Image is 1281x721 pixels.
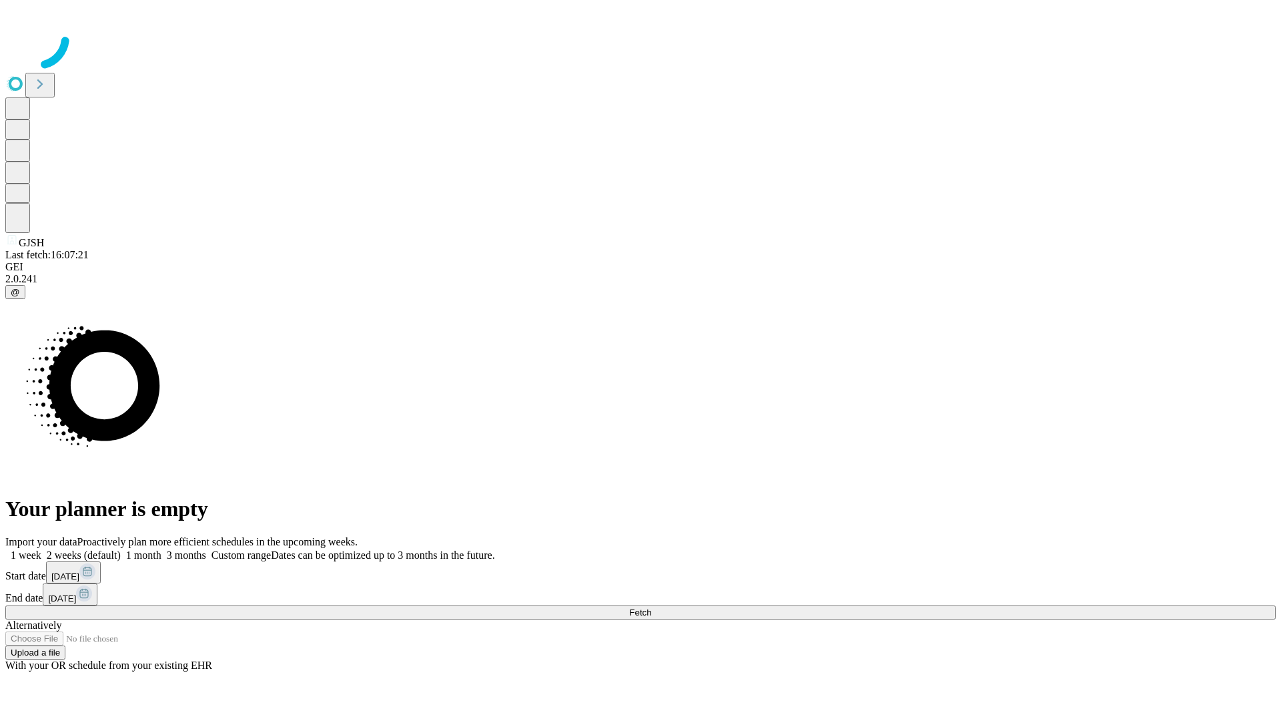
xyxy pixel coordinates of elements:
[19,237,44,248] span: GJSH
[43,583,97,606] button: [DATE]
[5,249,89,260] span: Last fetch: 16:07:21
[5,620,61,631] span: Alternatively
[5,273,1276,285] div: 2.0.241
[126,549,161,561] span: 1 month
[46,561,101,583] button: [DATE]
[11,549,41,561] span: 1 week
[5,261,1276,273] div: GEI
[11,287,20,297] span: @
[5,561,1276,583] div: Start date
[48,593,76,604] span: [DATE]
[629,608,651,618] span: Fetch
[5,606,1276,620] button: Fetch
[5,660,212,671] span: With your OR schedule from your existing EHR
[5,285,25,299] button: @
[51,571,79,581] span: [DATE]
[271,549,494,561] span: Dates can be optimized up to 3 months in the future.
[5,583,1276,606] div: End date
[167,549,206,561] span: 3 months
[5,646,65,660] button: Upload a file
[211,549,271,561] span: Custom range
[5,497,1276,521] h1: Your planner is empty
[47,549,121,561] span: 2 weeks (default)
[77,536,358,547] span: Proactively plan more efficient schedules in the upcoming weeks.
[5,536,77,547] span: Import your data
